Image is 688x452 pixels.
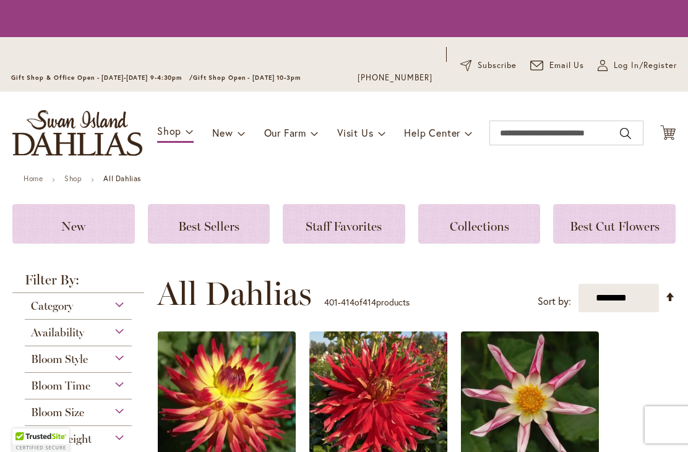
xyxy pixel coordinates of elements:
span: Bloom Size [31,406,84,419]
span: Visit Us [337,126,373,139]
span: 414 [363,296,376,308]
a: Best Cut Flowers [553,204,676,244]
span: Our Farm [264,126,306,139]
button: Search [620,124,631,143]
a: Home [24,174,43,183]
a: store logo [12,110,142,156]
span: Best Cut Flowers [570,219,660,234]
span: 401 [324,296,338,308]
span: Collections [450,219,509,234]
span: 414 [341,296,355,308]
span: Bloom Style [31,352,88,366]
strong: All Dahlias [103,174,141,183]
span: Shop [157,124,181,137]
span: Category [31,299,73,313]
span: New [61,219,85,234]
span: Help Center [404,126,460,139]
a: Collections [418,204,541,244]
span: All Dahlias [157,275,312,312]
span: Log In/Register [614,59,677,72]
span: Gift Shop & Office Open - [DATE]-[DATE] 9-4:30pm / [11,74,193,82]
strong: Filter By: [12,273,144,293]
a: Subscribe [460,59,517,72]
span: Availability [31,326,84,339]
span: New [212,126,233,139]
span: Bloom Time [31,379,90,393]
a: Shop [64,174,82,183]
span: Best Sellers [178,219,239,234]
a: New [12,204,135,244]
span: Gift Shop Open - [DATE] 10-3pm [193,74,301,82]
iframe: Launch Accessibility Center [9,408,44,443]
label: Sort by: [538,290,571,313]
a: Best Sellers [148,204,270,244]
span: Staff Favorites [306,219,382,234]
a: Log In/Register [598,59,677,72]
span: Subscribe [478,59,517,72]
a: Staff Favorites [283,204,405,244]
a: [PHONE_NUMBER] [358,72,432,84]
span: Email Us [549,59,585,72]
a: Email Us [530,59,585,72]
p: - of products [324,292,410,312]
